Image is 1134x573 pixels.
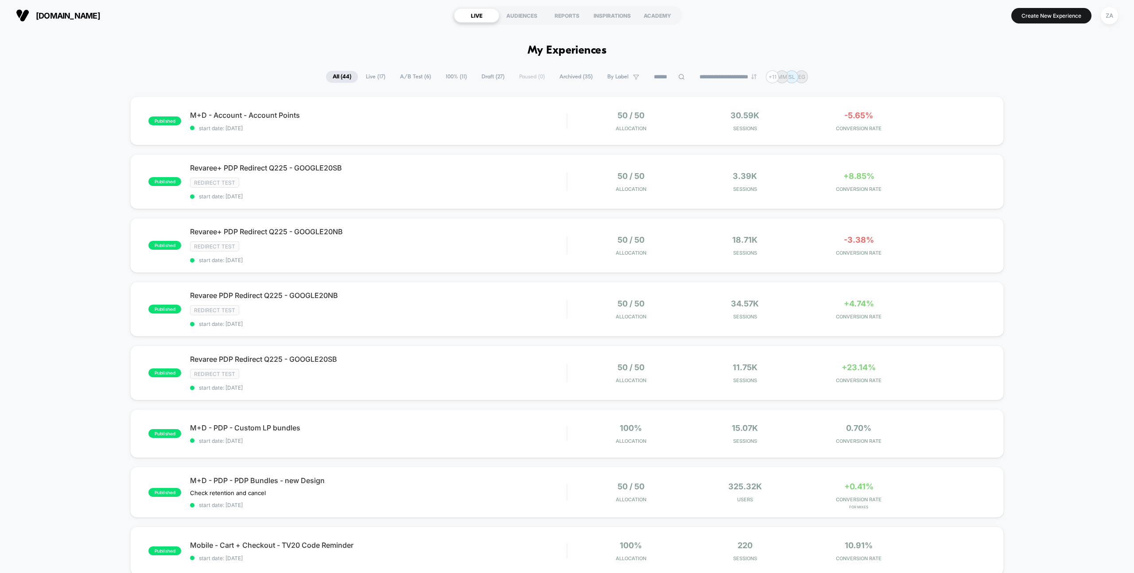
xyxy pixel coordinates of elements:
span: start date: [DATE] [190,437,567,444]
div: LIVE [454,8,499,23]
span: published [148,429,181,438]
span: 100% ( 11 ) [439,71,474,83]
span: M+D - PDP - PDP Bundles - new Design [190,476,567,485]
span: All ( 44 ) [326,71,358,83]
span: Archived ( 35 ) [553,71,599,83]
span: CONVERSION RATE [804,377,913,383]
span: 34.57k [731,299,759,308]
span: published [148,177,181,186]
span: 50 / 50 [617,235,645,244]
button: Create New Experience [1011,8,1091,23]
span: published [148,488,181,497]
span: Allocation [616,438,646,444]
span: Revaree PDP Redirect Q225 - GOOGLE20NB [190,291,567,300]
span: for Mixes [804,505,913,509]
span: published [148,546,181,555]
span: Redirect Test [190,178,239,188]
span: Redirect Test [190,305,239,315]
p: SL [788,74,795,80]
span: Draft ( 27 ) [475,71,511,83]
p: MM [777,74,787,80]
span: 0.70% [846,423,871,433]
span: Sessions [690,314,800,320]
div: AUDIENCES [499,8,544,23]
p: EG [798,74,805,80]
span: 220 [738,541,753,550]
span: 10.91% [845,541,873,550]
span: Allocation [616,496,646,503]
span: start date: [DATE] [190,384,567,391]
img: Visually logo [16,9,29,22]
span: CONVERSION RATE [804,186,913,192]
span: -3.38% [844,235,874,244]
span: start date: [DATE] [190,257,567,263]
span: start date: [DATE] [190,321,567,327]
span: Revaree PDP Redirect Q225 - GOOGLE20SB [190,355,567,364]
div: INSPIRATIONS [590,8,635,23]
span: Allocation [616,377,646,383]
span: By Label [607,74,629,80]
span: published [148,116,181,125]
div: REPORTS [544,8,590,23]
div: ZA [1101,7,1118,24]
span: Revaree+ PDP Redirect Q225 - GOOGLE20SB [190,163,567,172]
span: M+D - Account - Account Points [190,111,567,120]
span: 50 / 50 [617,363,645,372]
span: +23.14% [842,363,876,372]
span: Revaree+ PDP Redirect Q225 - GOOGLE20NB [190,227,567,236]
span: 11.75k [733,363,757,372]
div: ACADEMY [635,8,680,23]
span: start date: [DATE] [190,502,567,508]
span: Redirect Test [190,369,239,379]
span: Sessions [690,250,800,256]
span: Check retention and cancel [190,489,266,496]
span: Allocation [616,250,646,256]
span: 50 / 50 [617,299,645,308]
span: 50 / 50 [617,482,645,491]
span: +4.74% [844,299,874,308]
span: 100% [620,541,642,550]
span: 50 / 50 [617,111,645,120]
span: Sessions [690,125,800,132]
span: 100% [620,423,642,433]
span: CONVERSION RATE [804,250,913,256]
span: Allocation [616,186,646,192]
span: Redirect Test [190,241,239,252]
span: Sessions [690,555,800,561]
span: Live ( 17 ) [359,71,392,83]
span: -5.65% [844,111,873,120]
span: Allocation [616,125,646,132]
span: published [148,305,181,314]
span: 50 / 50 [617,171,645,181]
span: M+D - PDP - Custom LP bundles [190,423,567,432]
span: Allocation [616,314,646,320]
span: 18.71k [732,235,757,244]
span: CONVERSION RATE [804,314,913,320]
h1: My Experiences [528,44,607,57]
span: 325.32k [728,482,762,491]
span: CONVERSION RATE [804,125,913,132]
span: start date: [DATE] [190,193,567,200]
span: CONVERSION RATE [804,496,913,503]
span: 15.07k [732,423,758,433]
span: Sessions [690,186,800,192]
span: start date: [DATE] [190,555,567,561]
span: start date: [DATE] [190,125,567,132]
span: Allocation [616,555,646,561]
span: Sessions [690,438,800,444]
span: Sessions [690,377,800,383]
span: CONVERSION RATE [804,438,913,444]
div: + 11 [766,70,779,83]
span: Mobile - Cart + Checkout - TV20 Code Reminder [190,541,567,550]
img: end [751,74,757,79]
span: 3.39k [733,171,757,181]
button: ZA [1098,7,1121,25]
span: published [148,241,181,250]
span: Users [690,496,800,503]
span: [DOMAIN_NAME] [36,11,100,20]
span: published [148,368,181,377]
button: [DOMAIN_NAME] [13,8,103,23]
span: CONVERSION RATE [804,555,913,561]
span: +8.85% [843,171,874,181]
span: 30.59k [730,111,759,120]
